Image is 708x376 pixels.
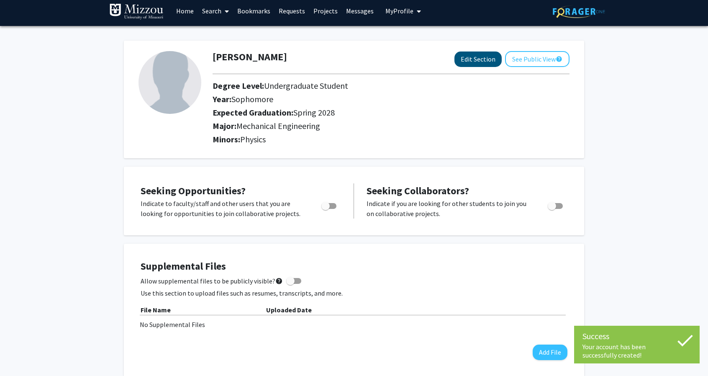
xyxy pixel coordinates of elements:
span: Spring 2028 [293,107,335,118]
mat-icon: help [556,54,562,64]
span: Sophomore [231,94,273,104]
div: Success [582,330,691,343]
span: My Profile [385,7,413,15]
h4: Supplemental Files [141,260,567,273]
iframe: Chat [6,338,36,370]
h2: Minors: [213,134,569,144]
img: University of Missouri Logo [109,3,164,20]
span: Mechanical Engineering [236,121,320,131]
mat-icon: help [275,276,283,286]
button: Edit Section [454,52,502,67]
span: Seeking Collaborators? [367,184,469,197]
button: See Public View [505,51,569,67]
div: Toggle [544,198,567,211]
span: Physics [240,134,266,144]
h1: [PERSON_NAME] [213,51,287,63]
img: Profile Picture [139,51,201,114]
div: Toggle [318,198,341,211]
p: Indicate if you are looking for other students to join you on collaborative projects. [367,198,532,219]
p: Use this section to upload files such as resumes, transcripts, and more. [141,288,567,298]
p: Indicate to faculty/staff and other users that you are looking for opportunities to join collabor... [141,198,305,219]
button: Add File [533,345,567,360]
span: Seeking Opportunities? [141,184,246,197]
b: Uploaded Date [266,306,312,314]
span: Allow supplemental files to be publicly visible? [141,276,283,286]
div: Your account has been successfully created! [582,343,691,359]
span: Undergraduate Student [264,80,348,91]
h2: Expected Graduation: [213,108,556,118]
h2: Degree Level: [213,81,556,91]
h2: Major: [213,121,569,131]
h2: Year: [213,94,556,104]
div: No Supplemental Files [140,319,568,330]
img: ForagerOne Logo [553,5,605,18]
b: File Name [141,306,171,314]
